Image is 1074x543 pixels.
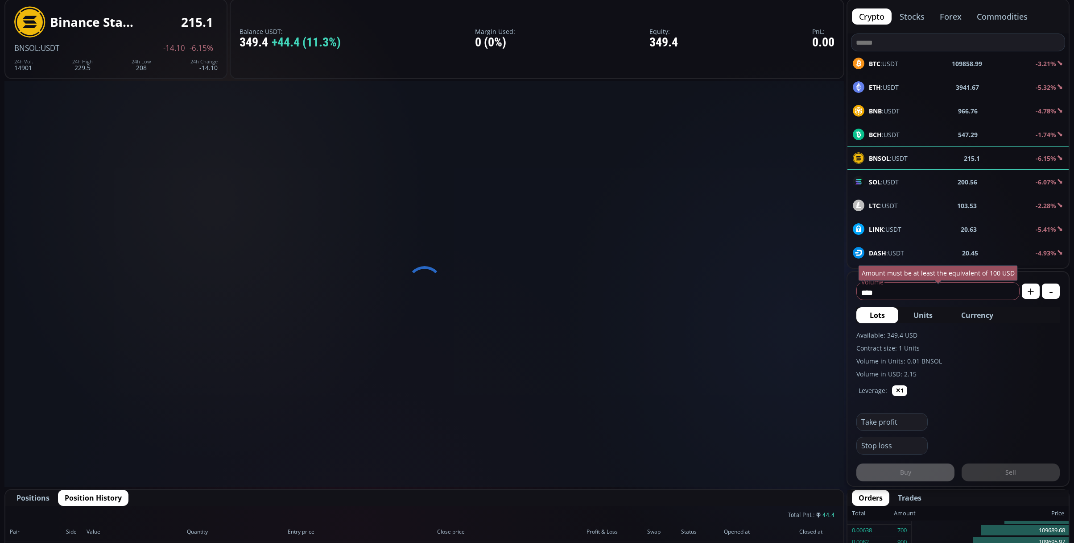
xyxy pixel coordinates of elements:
b: -5.32% [1036,83,1056,92]
span: Lots [870,310,885,321]
button: Positions [10,490,56,506]
div: 700 [897,525,907,536]
span: :USDT [869,225,901,234]
span: Quantity [187,528,285,536]
span: :USDT [869,106,900,116]
div: 14901 [14,59,33,71]
span: Profit & Loss [587,528,644,536]
b: ETH [869,83,881,92]
button: commodities [970,8,1035,25]
b: LINK [869,225,884,234]
span: Orders [859,493,883,503]
span: -6.15% [190,44,213,52]
span: Position History [65,493,122,503]
b: BTC [869,59,880,68]
b: 200.56 [958,177,977,187]
label: Volume in USD: 2.15 [856,369,1060,379]
div: 24h High [72,59,93,64]
label: Contract size: 1 Units [856,343,1060,353]
button: Lots [856,307,898,323]
span: +44.4 (11.3%) [272,36,341,50]
label: Available: 349.4 USD [856,330,1060,340]
span: Currency [961,310,993,321]
label: Leverage: [859,386,887,395]
span: :USDT [869,130,900,139]
span: -14.10 [163,44,185,52]
label: Margin Used: [475,28,515,35]
span: Status [681,528,721,536]
span: Swap [647,528,678,536]
div: 0 (0%) [475,36,515,50]
b: 20.45 [962,248,978,258]
b: -3.21% [1036,59,1056,68]
div: 208 [132,59,151,71]
b: -2.28% [1036,201,1056,210]
b: 20.63 [961,225,977,234]
b: BCH [869,130,882,139]
span: :USDT [39,43,59,53]
button: forex [933,8,969,25]
span: Closed at [783,528,839,536]
div: 215.1 [181,15,213,29]
span: :USDT [869,248,904,258]
b: 103.53 [957,201,977,210]
div: Price [916,508,1064,519]
span: BNSOL [14,43,39,53]
button: Currency [948,307,1007,323]
b: -4.93% [1036,249,1056,257]
button: ✕1 [892,385,907,396]
span: :USDT [869,201,898,210]
button: Units [900,307,946,323]
b: SOL [869,178,881,186]
label: Volume in Units: 0.01 BNSOL [856,356,1060,366]
b: DASH [869,249,886,257]
span: Opened at [724,528,780,536]
b: -4.78% [1036,107,1056,115]
label: PnL: [812,28,834,35]
div: 0.00 [812,36,834,50]
div: 0.00638 [852,525,872,536]
span: Positions [17,493,50,503]
div: 24h Low [132,59,151,64]
b: LTC [869,201,880,210]
span: Value [87,528,184,536]
span: :USDT [869,83,899,92]
div: Amount [894,508,916,519]
div: 229.5 [72,59,93,71]
span: 44.4 [822,510,834,520]
span: Trades [898,493,921,503]
button: Trades [891,490,928,506]
label: Equity: [649,28,678,35]
b: -5.41% [1036,225,1056,234]
label: Balance USDT: [240,28,341,35]
b: BNB [869,107,882,115]
span: Units [913,310,933,321]
span: Pair [10,528,63,536]
div: Amount must be at least the equivalent of 100 USD [859,265,1018,281]
button: Position History [58,490,128,506]
span: Side [66,528,84,536]
div: Total PnL: [5,506,843,522]
button: - [1042,284,1060,299]
div: 109689.68 [912,525,1069,537]
div: 24h Vol. [14,59,33,64]
span: Entry price [288,528,434,536]
button: crypto [852,8,892,25]
b: 547.29 [958,130,978,139]
div: 349.4 [240,36,341,50]
span: :USDT [869,177,899,187]
button: Orders [852,490,889,506]
div: Binance Staked SOL [50,15,139,29]
button: stocks [892,8,932,25]
div: -14.10 [190,59,218,71]
b: -1.74% [1036,130,1056,139]
div: 349.4 [649,36,678,50]
span: Close price [437,528,584,536]
button: + [1022,284,1040,299]
b: 966.76 [958,106,978,116]
b: 109858.99 [952,59,982,68]
span: :USDT [869,59,898,68]
div: Total [852,508,894,519]
b: -6.07% [1036,178,1056,186]
div: 24h Change [190,59,218,64]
